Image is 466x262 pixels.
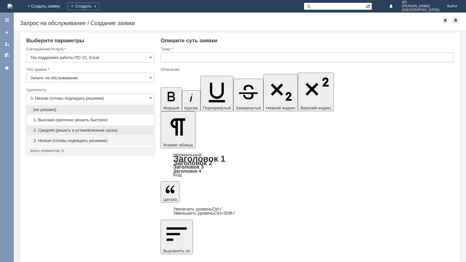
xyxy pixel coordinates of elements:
[163,106,179,110] span: Жирный
[161,181,179,203] button: Цитата
[233,79,263,111] button: Зачеркнутый
[26,88,153,92] div: Срочность
[236,106,261,110] span: Зачеркнутый
[26,38,84,44] span: Выберите параметры
[2,50,12,60] a: Мои согласования
[2,39,12,49] a: Мои заявки
[161,38,217,44] span: Опишите суть заявки
[402,1,440,4] span: ИП
[30,148,150,153] div: всего элементов: 3
[184,106,198,110] span: Курсив
[26,47,153,51] div: Соглашение/Услуга
[263,74,298,111] button: Нижний индекс
[402,4,440,8] span: [PERSON_NAME]
[30,138,150,143] span: 3. Низкая (готовы подождать решение)
[214,211,236,216] span: Ctrl+Shift+'
[161,111,195,148] button: Формат абзаца
[68,3,100,10] div: Создать
[30,118,150,123] span: 1. Высокая (критично решить быстрее)
[163,197,177,202] span: Цитата
[161,207,453,215] div: Цитата
[26,67,153,71] div: Тип заявки
[161,67,452,71] div: Описание
[452,16,459,24] div: Сделать домашней страницей
[173,152,201,157] a: Нормальный
[212,207,222,212] span: Ctrl+'
[8,4,13,9] a: Перейти на домашнюю страницу
[20,20,442,26] div: Запрос на обслуживание / Создание заявки
[182,90,200,111] button: Курсив
[8,4,13,9] img: logo
[161,47,452,51] div: Тема
[163,249,190,253] span: Выровнять по
[402,8,440,12] span: ([GEOGRAPHIC_DATA])
[266,106,296,110] span: Нижний индекс
[30,107,150,112] span: [не указано]
[161,153,453,177] div: Формат абзаца
[161,220,193,254] button: Выровнять по
[30,128,150,133] span: 2. Средняя (решить в установленные сроки)
[200,76,233,111] button: Подчеркнутый
[173,207,222,212] a: Increase
[173,168,201,174] a: Заголовок 4
[163,143,193,147] span: Формат абзаца
[173,172,182,178] a: Код
[173,154,225,164] a: Заголовок 1
[365,3,372,9] span: Расширенный поиск
[173,211,236,216] a: Decrease
[173,164,204,170] a: Заголовок 3
[298,73,334,111] button: Верхний индекс
[2,28,12,38] a: Создать заявку
[442,16,449,24] div: Добавить в избранное
[203,106,231,110] span: Подчеркнутый
[173,159,212,166] a: Заголовок 2
[161,87,182,111] button: Жирный
[300,106,331,110] span: Верхний индекс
